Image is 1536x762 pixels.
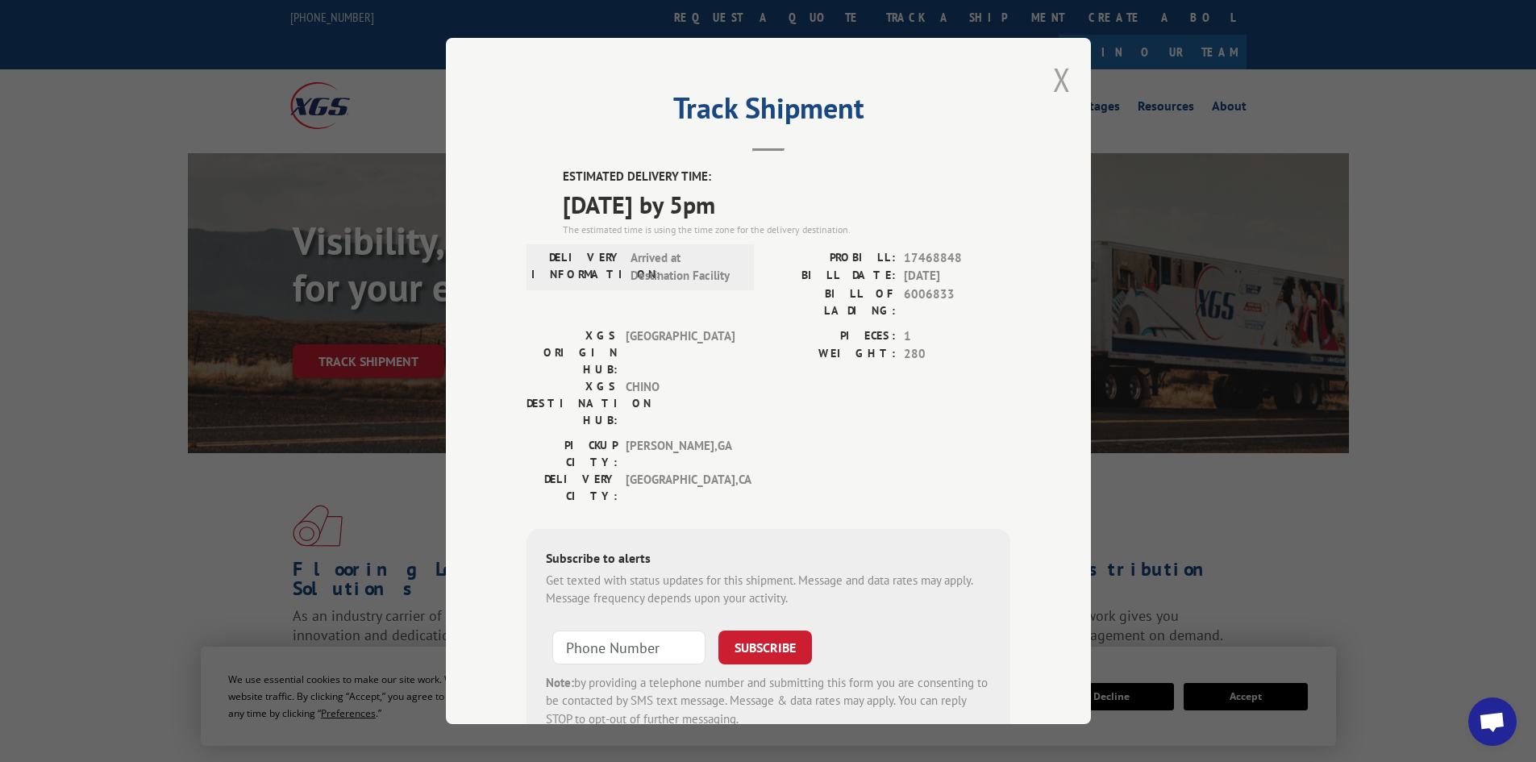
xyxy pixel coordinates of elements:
div: by providing a telephone number and submitting this form you are consenting to be contacted by SM... [546,674,991,729]
span: [PERSON_NAME] , GA [626,437,735,471]
button: SUBSCRIBE [718,631,812,664]
label: PIECES: [768,327,896,346]
label: BILL DATE: [768,267,896,285]
div: The estimated time is using the time zone for the delivery destination. [563,223,1010,237]
label: PICKUP CITY: [527,437,618,471]
label: DELIVERY CITY: [527,471,618,505]
span: 280 [904,345,1010,364]
a: Open chat [1468,697,1517,746]
label: PROBILL: [768,249,896,268]
label: DELIVERY INFORMATION: [531,249,622,285]
div: Get texted with status updates for this shipment. Message and data rates may apply. Message frequ... [546,572,991,608]
label: XGS ORIGIN HUB: [527,327,618,378]
span: 6006833 [904,285,1010,319]
input: Phone Number [552,631,706,664]
h2: Track Shipment [527,97,1010,127]
button: Close modal [1053,58,1071,101]
span: CHINO [626,378,735,429]
span: 17468848 [904,249,1010,268]
span: [DATE] [904,267,1010,285]
label: BILL OF LADING: [768,285,896,319]
div: Subscribe to alerts [546,548,991,572]
span: [DATE] by 5pm [563,186,1010,223]
span: [GEOGRAPHIC_DATA] [626,327,735,378]
span: 1 [904,327,1010,346]
label: XGS DESTINATION HUB: [527,378,618,429]
strong: Note: [546,675,574,690]
span: [GEOGRAPHIC_DATA] , CA [626,471,735,505]
span: Arrived at Destination Facility [631,249,739,285]
label: ESTIMATED DELIVERY TIME: [563,168,1010,186]
label: WEIGHT: [768,345,896,364]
